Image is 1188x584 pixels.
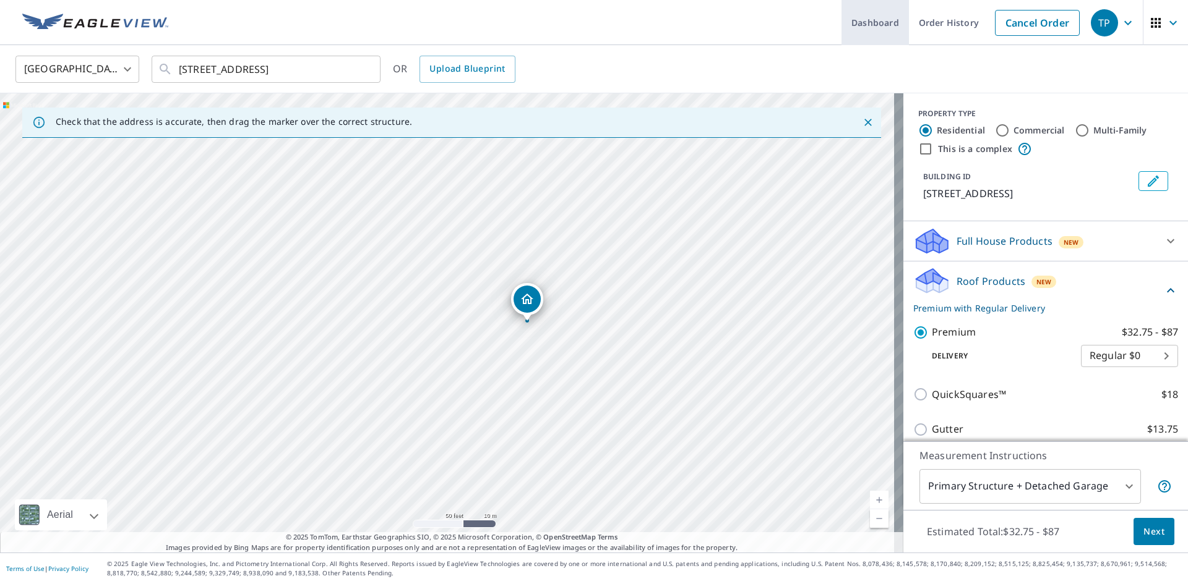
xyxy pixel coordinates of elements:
p: Premium with Regular Delivery [913,302,1163,315]
p: Estimated Total: $32.75 - $87 [917,518,1069,545]
p: $13.75 [1147,421,1178,437]
p: QuickSquares™ [932,387,1006,402]
span: New [1036,277,1052,287]
p: BUILDING ID [923,171,971,182]
p: $18 [1161,387,1178,402]
p: Measurement Instructions [919,448,1172,463]
div: Dropped pin, building 1, Residential property, 139 TERRACE VIEW NE MEDICINE HAT AB T1C0A4 [511,283,543,321]
a: Current Level 19, Zoom In [870,491,889,509]
span: Your report will include the primary structure and a detached garage if one exists. [1157,479,1172,494]
div: Roof ProductsNewPremium with Regular Delivery [913,266,1178,315]
label: Residential [937,124,985,137]
div: OR [393,56,515,83]
label: Commercial [1014,124,1065,137]
div: Full House ProductsNew [913,226,1178,256]
p: Check that the address is accurate, then drag the marker over the correct structure. [56,116,412,127]
button: Close [860,114,876,130]
div: [GEOGRAPHIC_DATA] [15,52,139,87]
div: Regular $0 [1081,339,1178,373]
p: © 2025 Eagle View Technologies, Inc. and Pictometry International Corp. All Rights Reserved. Repo... [107,559,1182,578]
div: Aerial [15,499,107,530]
a: Privacy Policy [48,564,88,573]
a: Terms [598,532,618,541]
div: PROPERTY TYPE [918,108,1173,119]
img: EV Logo [22,14,168,32]
p: Premium [932,324,976,340]
div: TP [1091,9,1118,36]
div: Aerial [43,499,77,530]
p: Roof Products [957,274,1025,289]
div: Primary Structure + Detached Garage [919,469,1141,504]
p: $32.75 - $87 [1122,324,1178,340]
p: Delivery [913,350,1081,362]
a: Current Level 19, Zoom Out [870,509,889,528]
span: New [1064,237,1079,247]
p: Full House Products [957,234,1052,248]
label: Multi-Family [1093,124,1147,137]
input: Search by address or latitude-longitude [179,52,355,87]
a: Upload Blueprint [420,56,515,83]
p: [STREET_ADDRESS] [923,186,1134,201]
span: Upload Blueprint [429,61,505,77]
p: | [6,565,88,572]
button: Edit building 1 [1138,171,1168,191]
a: Terms of Use [6,564,45,573]
p: Gutter [932,421,963,437]
button: Next [1134,518,1174,546]
span: © 2025 TomTom, Earthstar Geographics SIO, © 2025 Microsoft Corporation, © [286,532,618,543]
label: This is a complex [938,143,1012,155]
a: OpenStreetMap [543,532,595,541]
span: Next [1143,524,1164,540]
a: Cancel Order [995,10,1080,36]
